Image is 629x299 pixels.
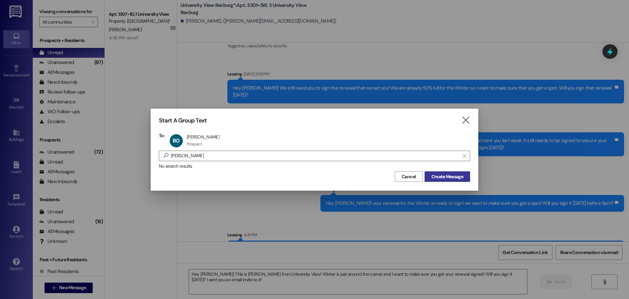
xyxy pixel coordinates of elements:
span: Create Message [431,173,463,180]
h3: Start A Group Text [159,117,207,124]
span: BO [173,137,180,144]
button: Clear text [459,151,470,161]
i:  [161,152,171,159]
input: Search for any contact or apartment [171,151,459,160]
i:  [463,153,466,159]
i:  [461,117,470,124]
div: Prospect [187,141,202,147]
div: No search results [159,163,470,170]
h3: To: [159,133,165,139]
span: Cancel [402,173,416,180]
button: Cancel [395,171,423,182]
div: [PERSON_NAME] [187,134,219,140]
button: Create Message [425,171,470,182]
